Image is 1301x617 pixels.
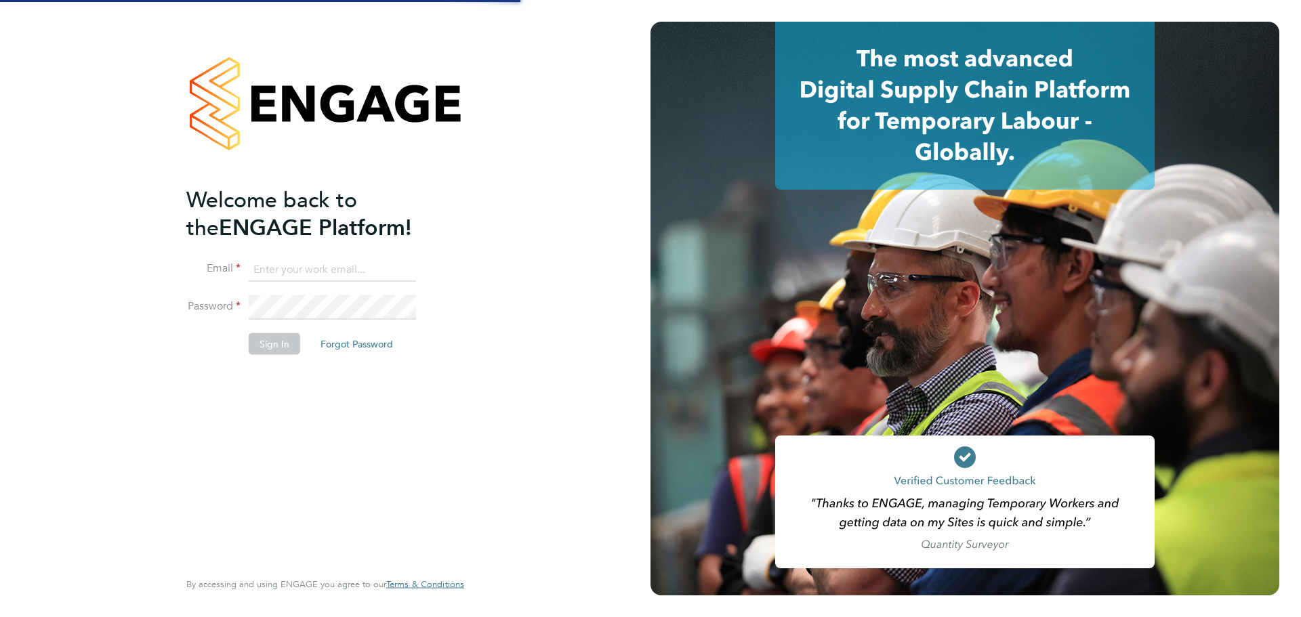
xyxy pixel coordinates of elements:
button: Forgot Password [310,333,404,355]
label: Email [186,261,241,276]
span: By accessing and using ENGAGE you agree to our [186,578,464,590]
label: Password [186,299,241,314]
input: Enter your work email... [249,257,416,282]
button: Sign In [249,333,300,355]
span: Terms & Conditions [386,578,464,590]
h2: ENGAGE Platform! [186,186,451,241]
span: Welcome back to the [186,186,357,240]
a: Terms & Conditions [386,579,464,590]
